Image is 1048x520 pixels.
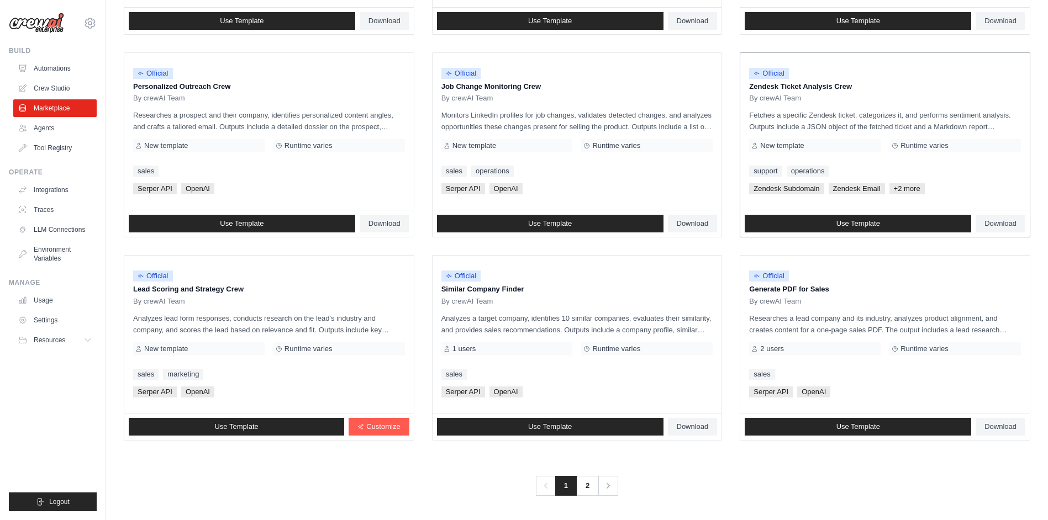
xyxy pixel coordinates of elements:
a: sales [133,369,159,380]
a: Download [976,12,1025,30]
span: Resources [34,336,65,344]
span: +2 more [889,183,925,194]
span: By crewAI Team [133,94,185,103]
span: Runtime varies [285,344,333,353]
a: sales [749,369,775,380]
span: Use Template [836,422,880,431]
a: Usage [13,291,97,309]
a: operations [787,166,829,177]
span: Runtime varies [900,344,949,353]
a: Marketplace [13,99,97,117]
a: Download [668,12,718,30]
span: Zendesk Email [829,183,885,194]
p: Zendesk Ticket Analysis Crew [749,81,1021,92]
span: Use Template [528,422,572,431]
a: Crew Studio [13,79,97,97]
span: Download [677,17,709,25]
p: Lead Scoring and Strategy Crew [133,284,405,295]
a: sales [133,166,159,177]
a: marketing [163,369,203,380]
a: Download [976,418,1025,436]
span: By crewAI Team [749,297,801,306]
p: Generate PDF for Sales [749,284,1021,295]
span: 1 users [452,344,476,353]
span: Official [441,68,481,79]
a: Download [668,418,718,436]
a: Use Template [745,418,971,436]
nav: Pagination [536,476,618,496]
span: Use Template [220,17,264,25]
p: Similar Company Finder [441,284,713,295]
span: Download [368,17,401,25]
span: By crewAI Team [441,94,493,103]
span: Use Template [836,219,880,228]
span: Runtime varies [592,141,640,150]
a: Use Template [437,215,663,232]
span: Serper API [133,386,177,397]
a: Download [360,12,409,30]
p: Researches a lead company and its industry, analyzes product alignment, and creates content for a... [749,312,1021,336]
a: Agents [13,119,97,137]
p: Fetches a specific Zendesk ticket, categorizes it, and performs sentiment analysis. Outputs inclu... [749,109,1021,132]
a: Use Template [745,215,971,232]
span: New template [144,344,188,353]
span: 2 users [760,344,784,353]
p: Monitors LinkedIn profiles for job changes, validates detected changes, and analyzes opportunitie... [441,109,713,132]
span: Download [677,219,709,228]
span: Serper API [749,386,793,397]
span: Official [749,68,789,79]
span: Download [984,17,1017,25]
div: Operate [9,168,97,177]
span: OpenAI [797,386,830,397]
a: LLM Connections [13,221,97,238]
a: Tool Registry [13,139,97,157]
span: Download [368,219,401,228]
span: New template [452,141,496,150]
a: Customize [349,418,409,436]
a: sales [441,166,467,177]
a: Download [976,215,1025,232]
button: Resources [13,331,97,349]
a: Use Template [745,12,971,30]
a: Traces [13,201,97,219]
span: Official [749,270,789,282]
span: Official [133,270,173,282]
div: Manage [9,278,97,287]
a: 2 [576,476,598,496]
p: Job Change Monitoring Crew [441,81,713,92]
p: Analyzes a target company, identifies 10 similar companies, evaluates their similarity, and provi... [441,312,713,336]
span: Use Template [836,17,880,25]
a: Use Template [129,12,355,30]
span: Customize [366,422,400,431]
a: Download [360,215,409,232]
p: Personalized Outreach Crew [133,81,405,92]
span: Download [984,219,1017,228]
span: OpenAI [181,183,214,194]
span: By crewAI Team [133,297,185,306]
a: Download [668,215,718,232]
span: Download [677,422,709,431]
a: Use Template [129,215,355,232]
span: By crewAI Team [441,297,493,306]
span: Use Template [214,422,258,431]
a: Automations [13,60,97,77]
a: Integrations [13,181,97,199]
span: Use Template [528,17,572,25]
span: OpenAI [489,183,523,194]
span: Logout [49,497,70,506]
a: Use Template [437,12,663,30]
span: 1 [555,476,577,496]
span: Runtime varies [900,141,949,150]
a: support [749,166,782,177]
span: Download [984,422,1017,431]
span: Serper API [441,183,485,194]
span: Use Template [528,219,572,228]
div: Build [9,46,97,55]
span: Runtime varies [285,141,333,150]
p: Researches a prospect and their company, identifies personalized content angles, and crafts a tai... [133,109,405,132]
a: Environment Variables [13,241,97,267]
span: OpenAI [181,386,214,397]
span: Official [133,68,173,79]
a: Use Template [129,418,344,436]
span: Use Template [220,219,264,228]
